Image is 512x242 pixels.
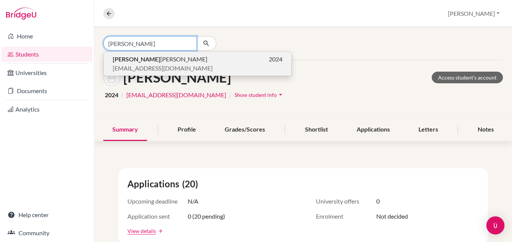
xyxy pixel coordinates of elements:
[316,212,376,221] span: Enrolment
[188,197,198,206] span: N/A
[105,90,118,100] span: 2024
[216,119,274,141] div: Grades/Scores
[126,90,226,100] a: [EMAIL_ADDRESS][DOMAIN_NAME]
[2,83,92,98] a: Documents
[277,91,284,98] i: arrow_drop_down
[445,6,503,21] button: [PERSON_NAME]
[113,55,207,64] span: [PERSON_NAME]
[156,228,163,234] a: arrow_forward
[2,207,92,222] a: Help center
[103,119,147,141] div: Summary
[235,92,277,98] span: Show student info
[188,212,225,221] span: 0 (20 pending)
[2,102,92,117] a: Analytics
[123,69,231,86] h1: [PERSON_NAME]
[104,52,291,76] button: [PERSON_NAME][PERSON_NAME]2024[EMAIL_ADDRESS][DOMAIN_NAME]
[2,65,92,80] a: Universities
[486,216,504,234] div: Open Intercom Messenger
[103,69,120,86] img: Eric Bastola's avatar
[432,72,503,83] a: Access student's account
[127,227,156,235] a: View details
[127,177,182,191] span: Applications
[469,119,503,141] div: Notes
[113,55,160,63] b: [PERSON_NAME]
[2,225,92,240] a: Community
[348,119,399,141] div: Applications
[182,177,201,191] span: (20)
[2,47,92,62] a: Students
[113,64,213,73] span: [EMAIL_ADDRESS][DOMAIN_NAME]
[229,90,231,100] span: |
[169,119,205,141] div: Profile
[376,197,380,206] span: 0
[269,55,282,64] span: 2024
[127,212,188,221] span: Application sent
[376,212,408,221] span: Not decided
[121,90,123,100] span: |
[6,8,36,20] img: Bridge-U
[234,89,285,101] button: Show student infoarrow_drop_down
[127,197,188,206] span: Upcoming deadline
[296,119,337,141] div: Shortlist
[2,29,92,44] a: Home
[316,197,376,206] span: University offers
[409,119,447,141] div: Letters
[103,36,197,51] input: Find student by name...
